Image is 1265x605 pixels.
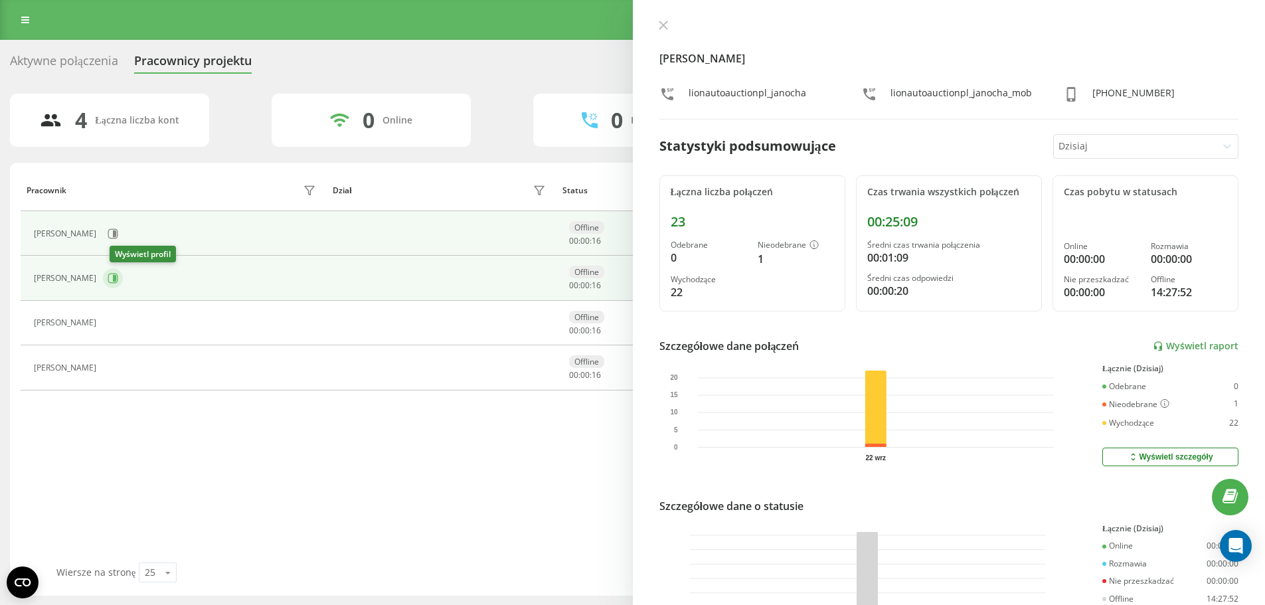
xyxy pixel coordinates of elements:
span: 00 [569,235,578,246]
div: 00:00:00 [1207,541,1238,551]
div: 1 [758,251,834,267]
div: Offline [1151,275,1227,284]
div: Online [1102,541,1133,551]
div: Offline [569,355,604,368]
div: 00:00:20 [867,283,1031,299]
span: 00 [569,325,578,336]
div: lionautoauctionpl_janocha_mob [890,86,1032,106]
div: Pracownicy projektu [134,54,252,74]
span: 00 [569,280,578,291]
div: Open Intercom Messenger [1220,530,1252,562]
div: Online [1064,242,1140,251]
div: Nieodebrane [1102,399,1169,410]
div: 1 [1234,399,1238,410]
span: 00 [580,235,590,246]
div: Aktywne połączenia [10,54,118,74]
div: Średni czas trwania połączenia [867,240,1031,250]
div: Czas pobytu w statusach [1064,187,1227,198]
button: Wyświetl szczegóły [1102,448,1238,466]
div: Status [562,186,588,195]
div: Nie przeszkadzać [1064,275,1140,284]
div: : : [569,371,601,380]
span: 00 [569,369,578,381]
div: 00:25:09 [867,214,1031,230]
div: Wyświetl szczegóły [1128,452,1213,462]
div: Rozmawia [1151,242,1227,251]
a: Wyświetl raport [1153,341,1238,352]
text: 10 [670,409,678,416]
div: Łączna liczba połączeń [671,187,834,198]
div: 4 [75,108,87,133]
span: 00 [580,280,590,291]
span: 00 [580,325,590,336]
div: Odebrane [1102,382,1146,391]
text: 0 [673,444,677,451]
span: 16 [592,325,601,336]
div: : : [569,326,601,335]
div: Dział [333,186,351,195]
div: Offline [569,311,604,323]
div: [PERSON_NAME] [34,274,100,283]
text: 22 wrz [865,454,886,462]
div: Szczegółowe dane połączeń [659,338,800,354]
span: 00 [580,369,590,381]
div: : : [569,281,601,290]
div: Online [382,115,412,126]
div: 0 [1234,382,1238,391]
div: Wychodzące [1102,418,1154,428]
div: Pracownik [27,186,66,195]
div: lionautoauctionpl_janocha [689,86,806,106]
div: 00:00:00 [1207,559,1238,568]
div: [PERSON_NAME] [34,363,100,373]
div: 23 [671,214,834,230]
div: Statystyki podsumowujące [659,136,836,156]
span: 16 [592,369,601,381]
div: Wychodzące [671,275,747,284]
span: Wiersze na stronę [56,566,135,578]
div: Średni czas odpowiedzi [867,274,1031,283]
div: 0 [363,108,375,133]
div: 25 [145,566,155,579]
div: : : [569,236,601,246]
div: Łączna liczba kont [95,115,179,126]
span: 16 [592,235,601,246]
div: [PERSON_NAME] [34,318,100,327]
div: 14:27:52 [1151,284,1227,300]
div: Rozmawiają [631,115,684,126]
div: Offline [569,221,604,234]
div: Nie przeszkadzać [1102,576,1174,586]
div: 00:00:00 [1151,251,1227,267]
text: 5 [673,426,677,434]
div: Łącznie (Dzisiaj) [1102,524,1238,533]
div: 14:27:52 [1207,594,1238,604]
div: 0 [671,250,747,266]
div: Szczegółowe dane o statusie [659,498,803,514]
div: 00:00:00 [1064,284,1140,300]
h4: [PERSON_NAME] [659,50,1239,66]
div: [PERSON_NAME] [34,229,100,238]
button: Open CMP widget [7,566,39,598]
div: 00:01:09 [867,250,1031,266]
div: 00:00:00 [1064,251,1140,267]
text: 20 [670,374,678,381]
div: Wyświetl profil [110,246,176,262]
div: Łącznie (Dzisiaj) [1102,364,1238,373]
div: Offline [569,266,604,278]
text: 15 [670,392,678,399]
div: Offline [1102,594,1134,604]
div: 00:00:00 [1207,576,1238,586]
div: 22 [1229,418,1238,428]
div: [PHONE_NUMBER] [1092,86,1175,106]
div: Czas trwania wszystkich połączeń [867,187,1031,198]
div: Odebrane [671,240,747,250]
span: 16 [592,280,601,291]
div: 22 [671,284,747,300]
div: 0 [611,108,623,133]
div: Rozmawia [1102,559,1147,568]
div: Nieodebrane [758,240,834,251]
